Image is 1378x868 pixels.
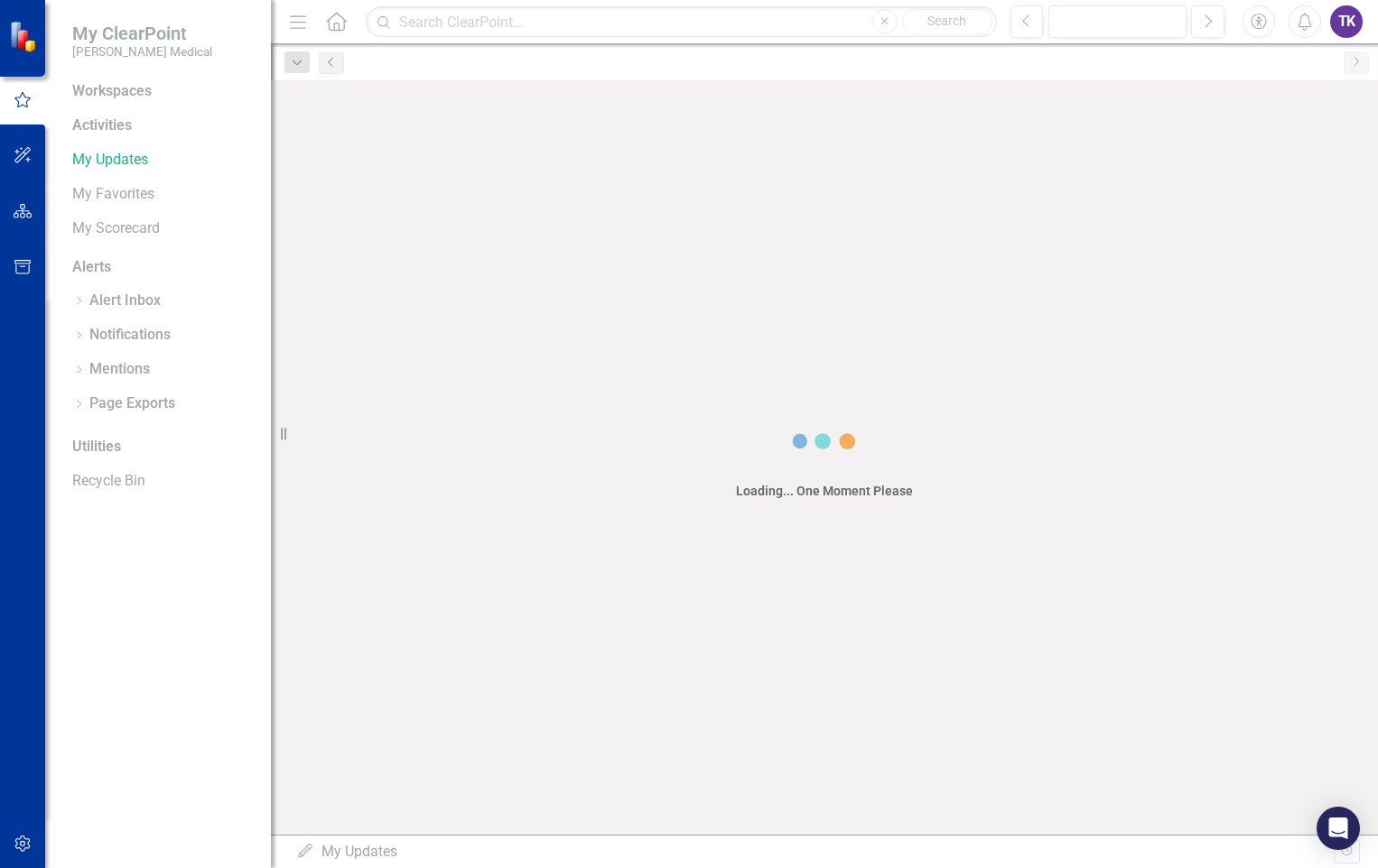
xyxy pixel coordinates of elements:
[1317,807,1360,850] div: Open Intercom Messenger
[927,14,966,28] span: Search
[72,437,253,457] div: Utilities
[9,20,41,51] img: ClearPoint Strategy
[72,150,253,171] a: My Updates
[736,482,913,500] div: Loading... One Moment Please
[72,257,253,278] div: Alerts
[89,291,161,311] a: Alert Inbox
[1330,5,1363,38] button: TK
[72,81,152,102] div: Workspaces
[72,115,253,136] div: Activities
[89,393,175,414] a: Page Exports
[366,6,996,38] input: Search ClearPoint...
[72,44,212,59] small: [PERSON_NAME] Medical
[296,842,1334,863] div: My Updates
[72,184,253,205] a: My Favorites
[72,471,253,492] a: Recycle Bin
[72,23,212,44] span: My ClearPoint
[89,359,150,380] a: Mentions
[72,218,253,239] a: My Scorecard
[89,325,171,346] a: Notifications
[902,9,992,34] button: Search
